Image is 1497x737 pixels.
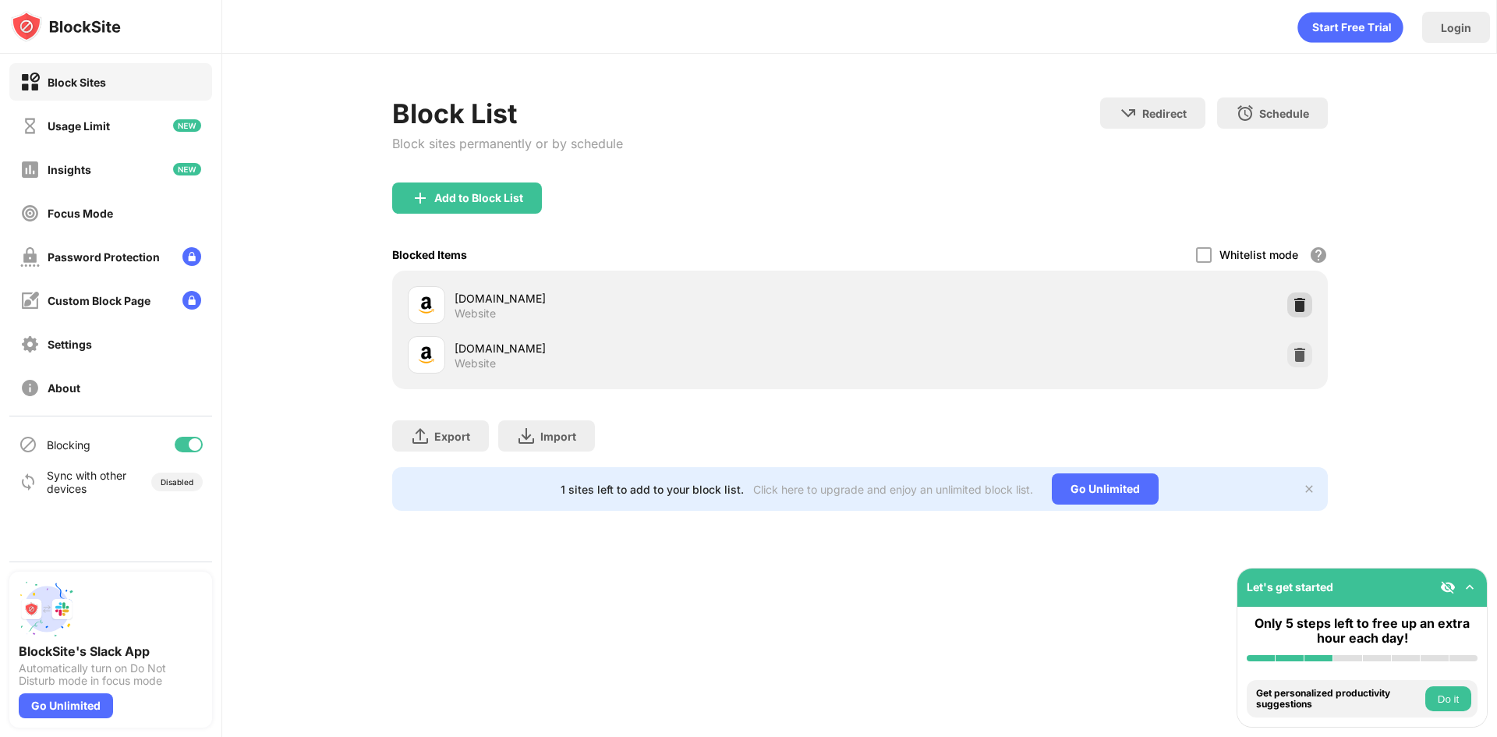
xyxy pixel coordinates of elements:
[48,76,106,89] div: Block Sites
[47,438,90,452] div: Blocking
[20,204,40,223] img: focus-off.svg
[1441,21,1471,34] div: Login
[455,290,860,306] div: [DOMAIN_NAME]
[182,291,201,310] img: lock-menu.svg
[561,483,744,496] div: 1 sites left to add to your block list.
[1297,12,1403,43] div: animation
[19,643,203,659] div: BlockSite's Slack App
[20,116,40,136] img: time-usage-off.svg
[20,335,40,354] img: settings-off.svg
[417,296,436,314] img: favicons
[20,73,40,92] img: block-on.svg
[48,163,91,176] div: Insights
[161,477,193,487] div: Disabled
[173,119,201,132] img: new-icon.svg
[19,693,113,718] div: Go Unlimited
[1142,107,1187,120] div: Redirect
[48,294,150,307] div: Custom Block Page
[455,340,860,356] div: [DOMAIN_NAME]
[434,192,523,204] div: Add to Block List
[20,160,40,179] img: insights-off.svg
[1259,107,1309,120] div: Schedule
[753,483,1033,496] div: Click here to upgrade and enjoy an unlimited block list.
[19,581,75,637] img: push-slack.svg
[182,247,201,266] img: lock-menu.svg
[540,430,576,443] div: Import
[48,119,110,133] div: Usage Limit
[48,381,80,395] div: About
[455,356,496,370] div: Website
[417,345,436,364] img: favicons
[1303,483,1315,495] img: x-button.svg
[48,338,92,351] div: Settings
[20,378,40,398] img: about-off.svg
[1462,579,1478,595] img: omni-setup-toggle.svg
[1440,579,1456,595] img: eye-not-visible.svg
[173,163,201,175] img: new-icon.svg
[11,11,121,42] img: logo-blocksite.svg
[1052,473,1159,505] div: Go Unlimited
[19,473,37,491] img: sync-icon.svg
[20,291,40,310] img: customize-block-page-off.svg
[392,97,623,129] div: Block List
[1425,686,1471,711] button: Do it
[455,306,496,321] div: Website
[19,662,203,687] div: Automatically turn on Do Not Disturb mode in focus mode
[48,207,113,220] div: Focus Mode
[1247,616,1478,646] div: Only 5 steps left to free up an extra hour each day!
[1256,688,1421,710] div: Get personalized productivity suggestions
[47,469,127,495] div: Sync with other devices
[1219,248,1298,261] div: Whitelist mode
[20,247,40,267] img: password-protection-off.svg
[392,248,467,261] div: Blocked Items
[1247,580,1333,593] div: Let's get started
[19,435,37,454] img: blocking-icon.svg
[392,136,623,151] div: Block sites permanently or by schedule
[48,250,160,264] div: Password Protection
[434,430,470,443] div: Export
